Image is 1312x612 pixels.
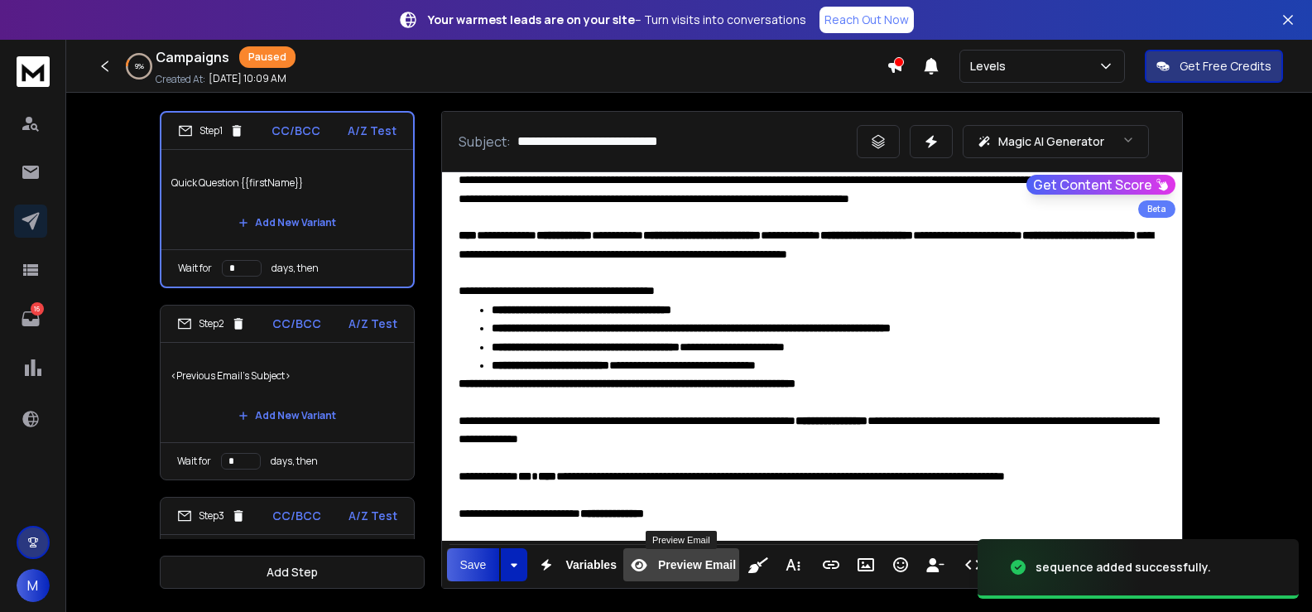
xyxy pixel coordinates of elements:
[824,12,909,28] p: Reach Out Now
[970,58,1012,75] p: Levels
[562,558,620,572] span: Variables
[1026,175,1175,195] button: Get Content Score
[655,558,739,572] span: Preview Email
[17,569,50,602] button: M
[156,47,229,67] h1: Campaigns
[850,548,882,581] button: Insert Image (Ctrl+P)
[963,125,1149,158] button: Magic AI Generator
[239,46,296,68] div: Paused
[885,548,916,581] button: Emoticons
[171,353,404,399] p: <Previous Email's Subject>
[271,455,318,468] p: days, then
[135,61,144,71] p: 9 %
[998,133,1104,150] p: Magic AI Generator
[819,7,914,33] a: Reach Out Now
[623,548,739,581] button: Preview Email
[225,399,349,432] button: Add New Variant
[447,548,500,581] button: Save
[1180,58,1271,75] p: Get Free Credits
[272,262,319,275] p: days, then
[31,302,44,316] p: 16
[1036,559,1211,576] div: sequence added successfully.
[958,548,989,581] button: Code View
[1145,50,1283,83] button: Get Free Credits
[348,123,396,139] p: A/Z Test
[160,111,415,288] li: Step1CC/BCCA/Z TestQuick Question {{firstName}}Add New VariantWait fordays, then
[1138,200,1175,218] div: Beta
[17,56,50,87] img: logo
[272,316,321,332] p: CC/BCC
[646,531,717,549] div: Preview Email
[14,302,47,335] a: 16
[209,72,286,85] p: [DATE] 10:09 AM
[171,160,403,206] p: Quick Question {{firstName}}
[428,12,806,28] p: – Turn visits into conversations
[178,262,212,275] p: Wait for
[348,316,397,332] p: A/Z Test
[160,556,425,589] button: Add Step
[178,123,244,138] div: Step 1
[177,508,246,523] div: Step 3
[459,132,511,152] p: Subject:
[160,305,415,480] li: Step2CC/BCCA/Z Test<Previous Email's Subject>Add New VariantWait fordays, then
[920,548,951,581] button: Insert Unsubscribe Link
[428,12,635,27] strong: Your warmest leads are on your site
[815,548,847,581] button: Insert Link (Ctrl+K)
[531,548,620,581] button: Variables
[177,316,246,331] div: Step 2
[225,206,349,239] button: Add New Variant
[777,548,809,581] button: More Text
[348,508,397,524] p: A/Z Test
[177,455,211,468] p: Wait for
[156,73,205,86] p: Created At:
[272,123,320,139] p: CC/BCC
[272,508,321,524] p: CC/BCC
